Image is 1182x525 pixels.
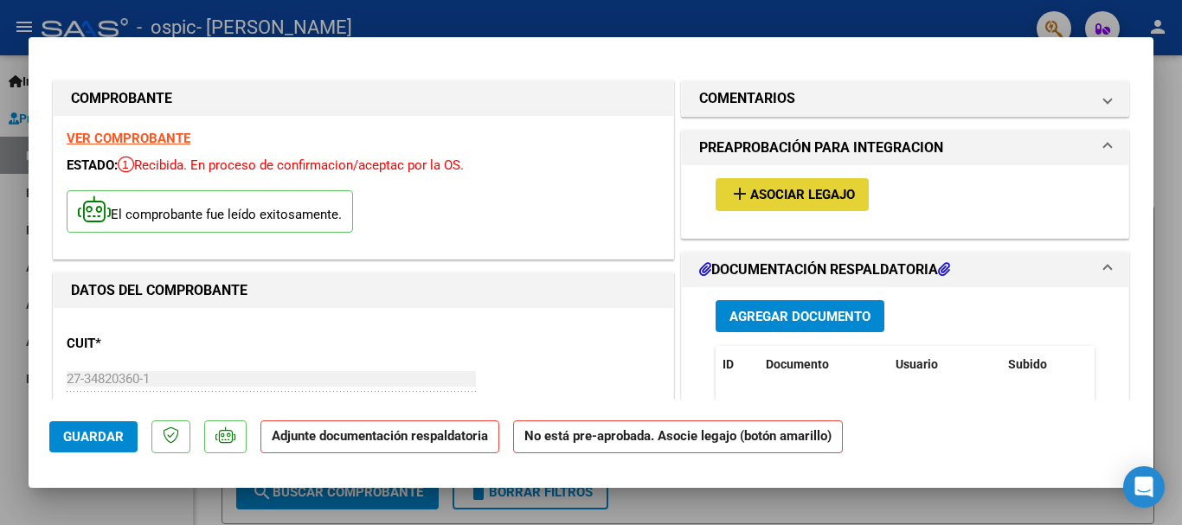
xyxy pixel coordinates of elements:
[63,429,124,445] span: Guardar
[699,88,795,109] h1: COMENTARIOS
[513,420,843,454] strong: No está pre-aprobada. Asocie legajo (botón amarillo)
[1123,466,1165,508] div: Open Intercom Messenger
[682,81,1128,116] mat-expansion-panel-header: COMENTARIOS
[71,90,172,106] strong: COMPROBANTE
[896,357,938,371] span: Usuario
[716,300,884,332] button: Agregar Documento
[1001,346,1088,383] datatable-header-cell: Subido
[766,357,829,371] span: Documento
[67,190,353,233] p: El comprobante fue leído exitosamente.
[272,428,488,444] strong: Adjunte documentación respaldatoria
[759,346,889,383] datatable-header-cell: Documento
[71,282,247,298] strong: DATOS DEL COMPROBANTE
[67,131,190,146] a: VER COMPROBANTE
[1008,357,1047,371] span: Subido
[682,165,1128,237] div: PREAPROBACIÓN PARA INTEGRACION
[67,157,118,173] span: ESTADO:
[716,346,759,383] datatable-header-cell: ID
[49,421,138,452] button: Guardar
[1088,346,1174,383] datatable-header-cell: Acción
[682,131,1128,165] mat-expansion-panel-header: PREAPROBACIÓN PARA INTEGRACION
[716,178,869,210] button: Asociar Legajo
[682,253,1128,287] mat-expansion-panel-header: DOCUMENTACIÓN RESPALDATORIA
[889,346,1001,383] datatable-header-cell: Usuario
[699,259,950,280] h1: DOCUMENTACIÓN RESPALDATORIA
[750,188,855,203] span: Asociar Legajo
[729,183,750,204] mat-icon: add
[67,334,245,354] p: CUIT
[723,357,734,371] span: ID
[729,309,870,324] span: Agregar Documento
[118,157,464,173] span: Recibida. En proceso de confirmacion/aceptac por la OS.
[699,138,943,158] h1: PREAPROBACIÓN PARA INTEGRACION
